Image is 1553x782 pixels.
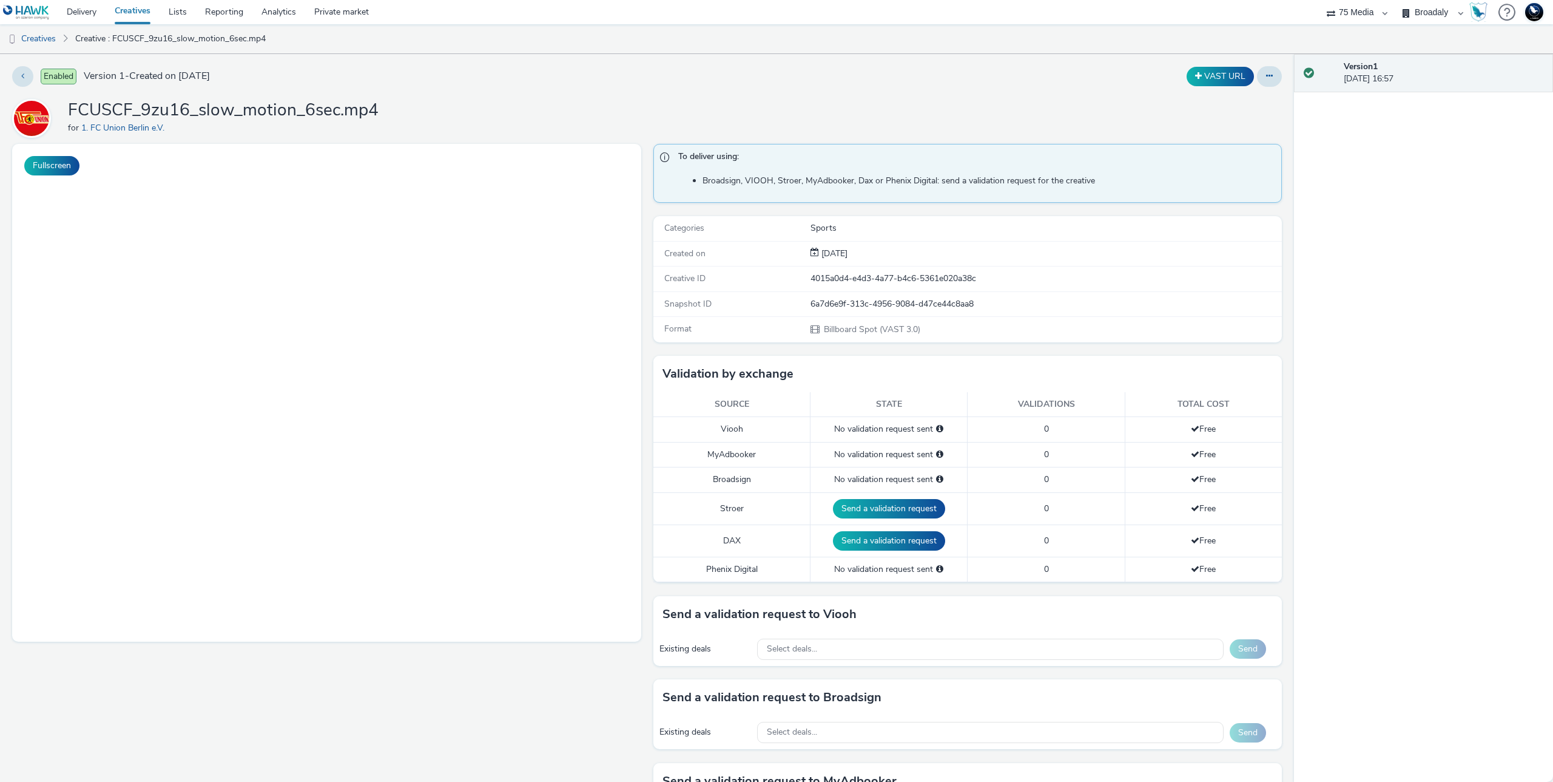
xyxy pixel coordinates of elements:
button: Send [1230,723,1266,743]
span: Snapshot ID [664,298,712,310]
h1: FCUSCF_9zu16_slow_motion_6sec.mp4 [68,99,379,122]
td: Phenix Digital [653,557,810,582]
button: Send a validation request [833,499,945,518]
td: Broadsign [653,467,810,492]
h3: Send a validation request to Broadsign [662,688,881,707]
div: Please select a deal below and click on Send to send a validation request to MyAdbooker. [936,449,943,461]
span: Free [1191,449,1216,460]
span: [DATE] [819,248,847,259]
span: Select deals... [767,727,817,738]
img: 1. FC Union Berlin e.V. [14,101,49,136]
span: 0 [1044,449,1049,460]
div: Please select a deal below and click on Send to send a validation request to Viooh. [936,423,943,435]
span: Created on [664,248,706,259]
th: Total cost [1125,392,1282,417]
span: Free [1191,474,1216,485]
span: Creative ID [664,273,706,284]
strong: Version 1 [1344,61,1378,72]
img: Hawk Academy [1469,2,1487,22]
div: Please select a deal below and click on Send to send a validation request to Broadsign. [936,474,943,486]
a: 1. FC Union Berlin e.V. [12,112,56,124]
button: Fullscreen [24,156,79,175]
span: Free [1191,535,1216,546]
span: 0 [1044,423,1049,435]
div: Duplicate the creative as a VAST URL [1184,67,1257,86]
td: Viooh [653,417,810,442]
div: Existing deals [659,726,752,738]
div: Sports [810,222,1281,234]
a: Creative : FCUSCF_9zu16_slow_motion_6sec.mp4 [69,24,272,53]
td: MyAdbooker [653,442,810,467]
span: Select deals... [767,644,817,654]
th: Source [653,392,810,417]
li: Broadsign, VIOOH, Stroer, MyAdbooker, Dax or Phenix Digital: send a validation request for the cr... [702,175,1276,187]
button: Send [1230,639,1266,659]
h3: Send a validation request to Viooh [662,605,857,624]
img: Support Hawk [1525,3,1543,21]
span: Enabled [41,69,76,84]
h3: Validation by exchange [662,365,793,383]
td: DAX [653,525,810,557]
button: VAST URL [1187,67,1254,86]
div: Creation 29 September 2025, 16:57 [819,248,847,260]
div: No validation request sent [817,563,961,576]
td: Stroer [653,492,810,525]
span: Free [1191,503,1216,514]
button: Send a validation request [833,531,945,551]
span: 0 [1044,474,1049,485]
th: Validations [968,392,1125,417]
div: No validation request sent [817,449,961,461]
span: for [68,122,81,134]
img: dooh [6,33,18,46]
div: No validation request sent [817,474,961,486]
a: 1. FC Union Berlin e.V. [81,122,169,134]
div: Please select a deal below and click on Send to send a validation request to Phenix Digital. [936,563,943,576]
span: Billboard Spot (VAST 3.0) [823,324,920,335]
span: 0 [1044,503,1049,514]
span: 0 [1044,535,1049,546]
span: Version 1 - Created on [DATE] [84,69,210,83]
th: State [810,392,968,417]
span: Categories [664,222,704,234]
div: 6a7d6e9f-313c-4956-9084-d47ce44c8aa8 [810,298,1281,310]
span: Free [1191,563,1216,575]
img: undefined Logo [3,5,50,20]
span: To deliver using: [678,151,1270,166]
span: Free [1191,423,1216,435]
div: Existing deals [659,643,752,655]
div: No validation request sent [817,423,961,435]
div: [DATE] 16:57 [1344,61,1543,86]
span: 0 [1044,563,1049,575]
span: Format [664,323,692,335]
a: Hawk Academy [1469,2,1492,22]
div: 4015a0d4-e4d3-4a77-b4c6-5361e020a38c [810,273,1281,285]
